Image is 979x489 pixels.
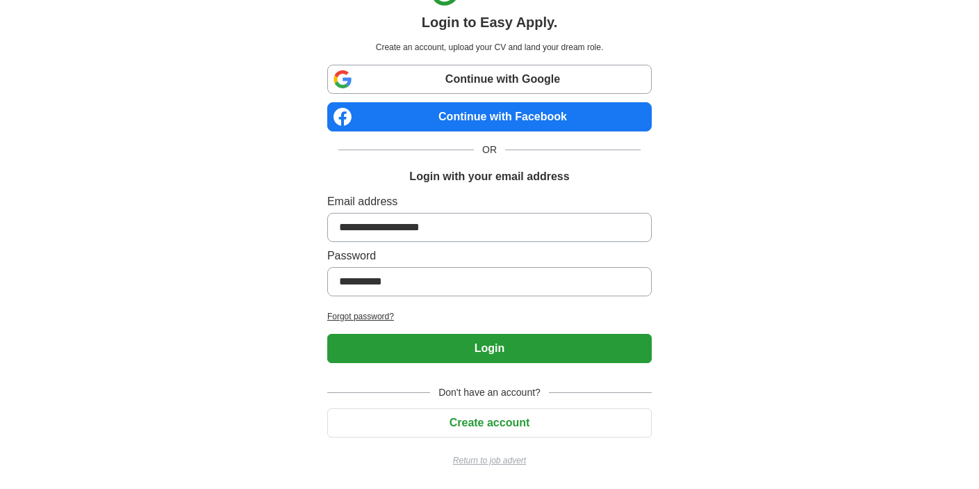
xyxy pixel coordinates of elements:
[430,385,549,400] span: Don't have an account?
[327,310,652,323] a: Forgot password?
[327,193,652,210] label: Email address
[409,168,569,185] h1: Login with your email address
[327,102,652,131] a: Continue with Facebook
[327,454,652,467] a: Return to job advert
[474,143,505,157] span: OR
[330,41,649,54] p: Create an account, upload your CV and land your dream role.
[327,248,652,264] label: Password
[327,408,652,438] button: Create account
[327,334,652,363] button: Login
[327,65,652,94] a: Continue with Google
[327,417,652,428] a: Create account
[422,12,558,33] h1: Login to Easy Apply.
